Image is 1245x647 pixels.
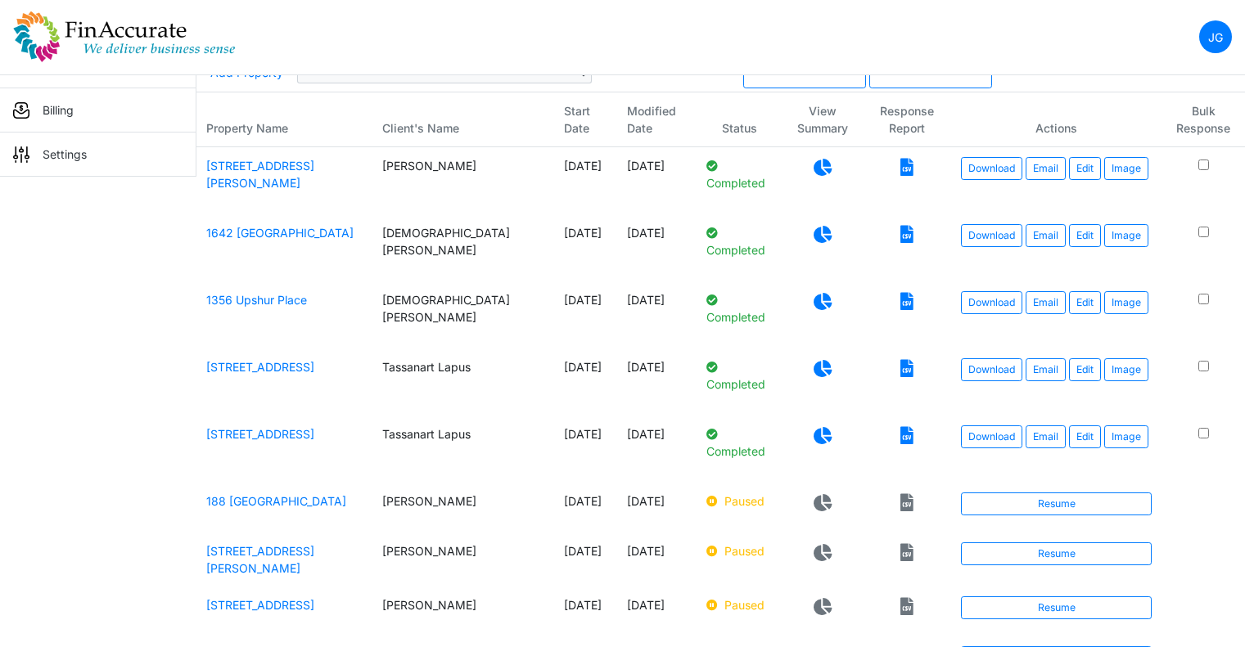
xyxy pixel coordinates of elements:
a: Resume [961,542,1152,565]
td: [DATE] [554,147,618,215]
a: Edit [1069,157,1101,180]
th: Modified Date [617,92,697,147]
a: Download [961,358,1022,381]
p: Completed [706,224,772,258]
p: Paused [706,492,772,510]
a: Download [961,291,1022,314]
a: Edit [1069,358,1101,381]
td: [DATE] [617,281,697,348]
img: sidemenu_billing.png [13,102,29,119]
th: Response Report [864,92,951,147]
th: Property Name [196,92,372,147]
button: Image [1104,157,1148,180]
td: [DATE] [617,532,697,586]
td: [DATE] [554,483,618,532]
a: Edit [1069,291,1101,314]
td: [DATE] [617,214,697,281]
a: 1642 [GEOGRAPHIC_DATA] [206,226,354,240]
a: [STREET_ADDRESS] [206,427,314,441]
td: Tassanart Lapus [372,416,554,483]
p: JG [1208,29,1223,46]
td: [PERSON_NAME] [372,532,554,586]
a: JG [1199,20,1232,53]
td: [DEMOGRAPHIC_DATA][PERSON_NAME] [372,281,554,348]
th: Start Date [554,92,618,147]
a: 188 [GEOGRAPHIC_DATA] [206,494,346,508]
button: Image [1104,291,1148,314]
td: [DATE] [617,147,697,215]
a: Download [961,224,1022,247]
td: [DATE] [554,214,618,281]
td: [PERSON_NAME] [372,483,554,532]
p: Completed [706,291,772,326]
a: [STREET_ADDRESS] [206,360,314,374]
p: Completed [706,157,772,191]
td: [DATE] [554,416,618,483]
td: [DATE] [554,532,618,586]
button: Email [1026,157,1066,180]
td: [DATE] [617,483,697,532]
th: Bulk Response [1162,92,1245,147]
img: sidemenu_settings.png [13,146,29,163]
td: [DEMOGRAPHIC_DATA][PERSON_NAME] [372,214,554,281]
a: [STREET_ADDRESS][PERSON_NAME] [206,544,314,575]
p: Paused [706,542,772,559]
a: Resume [961,492,1152,515]
p: Settings [43,146,87,163]
a: Download [961,157,1022,180]
th: Actions [951,92,1162,147]
p: Billing [43,101,74,119]
a: 1356 Upshur Place [206,293,307,307]
button: Image [1104,358,1148,381]
td: [PERSON_NAME] [372,147,554,215]
button: Email [1026,224,1066,247]
button: Image [1104,224,1148,247]
td: Tassanart Lapus [372,348,554,416]
a: [STREET_ADDRESS][PERSON_NAME] [206,159,314,190]
th: Status [697,92,782,147]
td: [DATE] [554,586,618,636]
p: Paused [706,596,772,613]
td: [DATE] [617,348,697,416]
button: Email [1026,358,1066,381]
td: [PERSON_NAME] [372,586,554,636]
th: View Summary [782,92,864,147]
a: Resume [961,596,1152,619]
td: [DATE] [554,281,618,348]
a: Edit [1069,224,1101,247]
a: [STREET_ADDRESS] [206,598,314,612]
a: Download [961,425,1022,448]
a: Edit [1069,425,1101,448]
td: [DATE] [617,416,697,483]
img: spp logo [13,11,236,63]
button: Email [1026,291,1066,314]
p: Completed [706,358,772,393]
td: [DATE] [617,586,697,636]
td: [DATE] [554,348,618,416]
p: Completed [706,425,772,460]
th: Client's Name [372,92,554,147]
button: Email [1026,425,1066,448]
button: Image [1104,425,1148,448]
